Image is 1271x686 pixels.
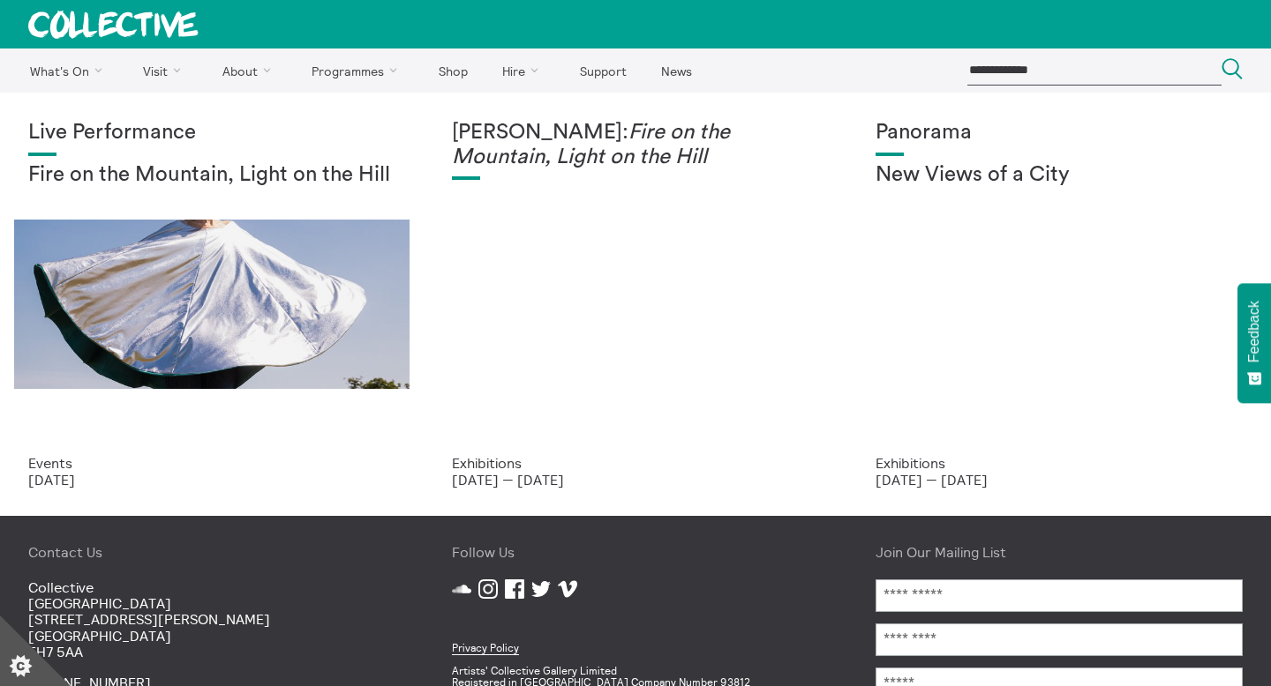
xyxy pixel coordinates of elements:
h1: Live Performance [28,121,395,145]
p: [DATE] — [DATE] [452,472,819,488]
h2: Fire on the Mountain, Light on the Hill [28,163,395,188]
a: Collective Panorama June 2025 small file 8 Panorama New Views of a City Exhibitions [DATE] — [DATE] [847,93,1271,516]
p: [DATE] [28,472,395,488]
em: Fire on the Mountain, Light on the Hill [452,122,730,168]
h4: Join Our Mailing List [876,544,1243,560]
a: What's On [14,48,124,93]
h4: Contact Us [28,544,395,560]
span: Feedback [1246,301,1262,362]
a: Programmes [297,48,420,93]
p: [DATE] — [DATE] [876,472,1243,488]
a: Visit [128,48,204,93]
a: Privacy Policy [452,641,519,655]
a: Shop [423,48,483,93]
h2: New Views of a City [876,163,1243,188]
a: About [207,48,293,93]
a: Hire [487,48,561,93]
h4: Follow Us [452,544,819,560]
p: Exhibitions [876,455,1243,471]
h1: [PERSON_NAME]: [452,121,819,169]
a: Photo: Eoin Carey [PERSON_NAME]:Fire on the Mountain, Light on the Hill Exhibitions [DATE] — [DATE] [424,93,847,516]
h1: Panorama [876,121,1243,145]
p: Collective [GEOGRAPHIC_DATA] [STREET_ADDRESS][PERSON_NAME] [GEOGRAPHIC_DATA] EH7 5AA [28,579,395,660]
a: News [645,48,707,93]
a: Support [564,48,642,93]
p: Exhibitions [452,455,819,471]
p: Events [28,455,395,471]
button: Feedback - Show survey [1237,283,1271,403]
